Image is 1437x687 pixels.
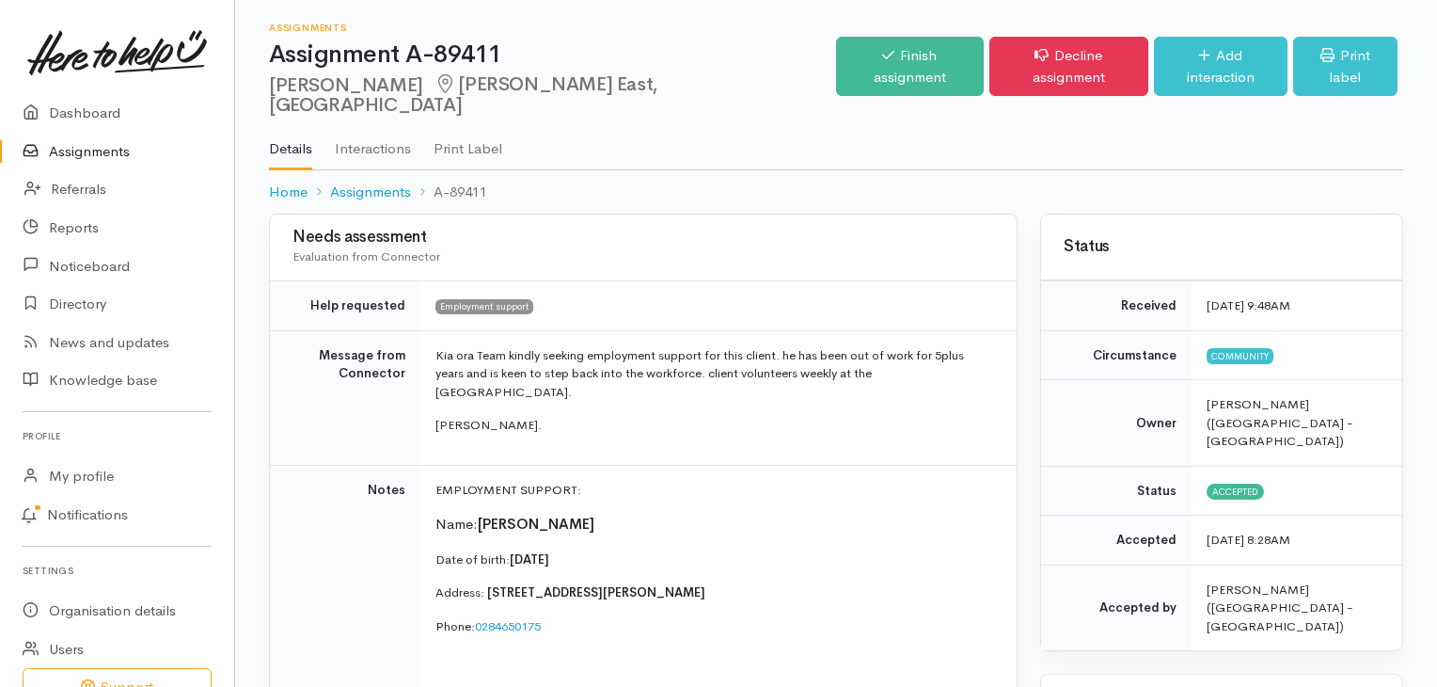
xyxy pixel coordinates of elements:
[1192,565,1402,650] td: [PERSON_NAME] ([GEOGRAPHIC_DATA] - [GEOGRAPHIC_DATA])
[269,41,836,69] h1: Assignment A-89411
[435,515,478,533] span: Name:
[1154,37,1287,96] a: Add interaction
[1207,484,1264,499] span: Accepted
[1041,516,1192,566] td: Accepted
[269,23,836,33] h6: Assignments
[510,551,549,567] span: [DATE]
[23,423,212,449] h6: Profile
[270,330,420,465] td: Message from Connector
[434,116,502,168] a: Print Label
[435,299,533,314] span: Employment support
[1207,297,1290,313] time: [DATE] 9:48AM
[1041,281,1192,331] td: Received
[1207,348,1273,363] span: Community
[292,229,994,247] h3: Needs assessment
[411,182,487,203] li: A-89411
[23,558,212,583] h6: Settings
[269,116,312,170] a: Details
[1207,396,1353,449] span: [PERSON_NAME] ([GEOGRAPHIC_DATA] - [GEOGRAPHIC_DATA])
[475,618,541,634] a: 0284650175
[292,248,440,264] span: Evaluation from Connector
[1064,238,1380,256] h3: Status
[435,617,994,636] p: Phone:
[1041,330,1192,380] td: Circumstance
[335,116,411,168] a: Interactions
[1041,466,1192,516] td: Status
[435,551,994,569] p: Date of birth:
[269,72,657,117] span: [PERSON_NAME] East, [GEOGRAPHIC_DATA]
[269,182,308,203] a: Home
[435,583,994,602] p: Address:
[1207,532,1290,548] time: [DATE] 8:28AM
[435,346,994,402] p: Kia ora Team kindly seeking employment support for this client. he has been out of work for 5plus...
[1041,565,1192,650] td: Accepted by
[1041,380,1192,467] td: Owner
[435,481,994,500] p: EMPLOYMENT SUPPORT:
[269,74,836,117] h2: [PERSON_NAME]
[435,416,994,435] p: [PERSON_NAME].
[989,37,1149,96] a: Decline assignment
[270,281,420,331] td: Help requested
[836,37,983,96] a: Finish assignment
[330,182,411,203] a: Assignments
[478,515,594,533] span: [PERSON_NAME]
[269,170,1403,215] nav: breadcrumb
[1293,37,1398,96] a: Print label
[487,584,705,600] span: [STREET_ADDRESS][PERSON_NAME]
